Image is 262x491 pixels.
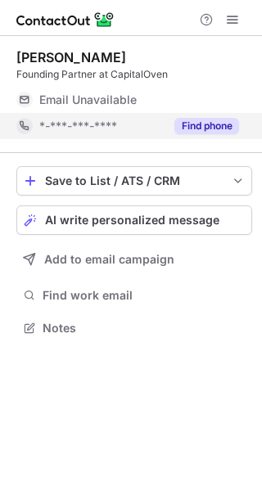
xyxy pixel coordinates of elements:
button: save-profile-one-click [16,166,252,196]
div: Founding Partner at CapitalOven [16,67,252,82]
span: Add to email campaign [44,253,174,266]
span: Find work email [43,288,246,303]
button: Notes [16,317,252,340]
button: Find work email [16,284,252,307]
button: AI write personalized message [16,205,252,235]
span: Notes [43,321,246,336]
button: Add to email campaign [16,245,252,274]
div: [PERSON_NAME] [16,49,126,65]
img: ContactOut v5.3.10 [16,10,115,29]
span: Email Unavailable [39,92,137,107]
div: Save to List / ATS / CRM [45,174,224,187]
span: AI write personalized message [45,214,219,227]
button: Reveal Button [174,118,239,134]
